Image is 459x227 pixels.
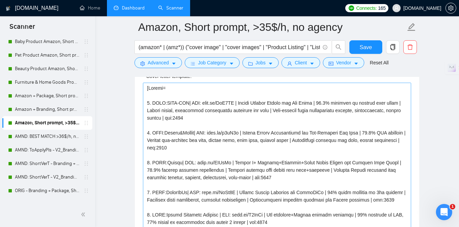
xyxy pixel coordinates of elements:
[15,89,79,103] a: Amazon + Package, Short prompt, >35$/h, no agency
[15,170,79,184] a: AMND: ShortVerT - V2_Branding, Short Prompt, >36$/h, no agency
[158,5,183,11] a: searchScanner
[84,107,89,112] span: holder
[84,120,89,126] span: holder
[248,61,253,66] span: folder
[171,61,176,66] span: caret-down
[80,5,100,11] a: homeHome
[446,5,456,11] span: setting
[84,147,89,153] span: holder
[354,61,359,66] span: caret-down
[360,43,372,51] span: Save
[84,134,89,139] span: holder
[4,22,40,36] span: Scanner
[323,57,364,68] button: idcardVendorcaret-down
[15,143,79,157] a: AMND: ToApplyPls - V2_Branding, Short Prompt, >36$/h, no agency
[15,157,79,170] a: AMND: ShortVerT - Branding + Package, Short Prompt, >36$/h, no agency
[407,23,416,32] span: edit
[185,57,239,68] button: barsJob Categorycaret-down
[332,44,345,50] span: search
[445,5,456,11] a: setting
[84,93,89,99] span: holder
[15,198,79,211] a: ORIG - V2_Branding, Short Prompt, >36$/h, no agency
[450,204,455,209] span: 1
[114,5,145,11] a: dashboardDashboard
[256,59,266,66] span: Jobs
[386,40,400,54] button: copy
[198,59,226,66] span: Job Category
[15,184,79,198] a: ORIG - Branding + Package, Short Prompt, >36$/h, no agency
[15,35,79,48] a: Baby Product Amazon, Short prompt, >35$/h, no agency
[287,61,292,66] span: user
[84,80,89,85] span: holder
[436,204,452,220] iframe: Intercom live chat
[15,76,79,89] a: Furniture & Home Goods Product Amazon, Short prompt, >35$/h, no agency
[139,43,320,51] input: Search Freelance Jobs...
[445,3,456,14] button: setting
[81,211,88,218] span: double-left
[323,45,327,49] span: info-circle
[332,40,345,54] button: search
[84,53,89,58] span: holder
[229,61,234,66] span: caret-down
[6,3,11,14] img: logo
[15,130,79,143] a: AMND: BEST MATCH >36$/h, no agency
[356,4,377,12] span: Connects:
[15,116,79,130] a: Amazon, Short prompt, >35$/h, no agency
[15,103,79,116] a: Amazon + Branding, Short prompt, >35$/h, no agency
[15,48,79,62] a: Pet Product Amazon, Short prompt, >35$/h, no agency
[190,61,195,66] span: bars
[242,57,279,68] button: folderJobscaret-down
[310,61,314,66] span: caret-down
[15,62,79,76] a: Beauty Product Amazon, Short prompt, >35$/h, no agency
[281,57,320,68] button: userClientcaret-down
[148,59,169,66] span: Advanced
[84,39,89,44] span: holder
[404,44,417,50] span: delete
[403,40,417,54] button: delete
[349,5,354,11] img: upwork-logo.png
[138,19,406,36] input: Scanner name...
[295,59,307,66] span: Client
[84,174,89,180] span: holder
[394,6,399,11] span: user
[84,66,89,71] span: holder
[84,188,89,193] span: holder
[134,57,182,68] button: settingAdvancedcaret-down
[336,59,351,66] span: Vendor
[370,59,388,66] a: Reset All
[140,61,145,66] span: setting
[378,4,386,12] span: 165
[329,61,333,66] span: idcard
[268,61,273,66] span: caret-down
[84,161,89,166] span: holder
[349,40,382,54] button: Save
[84,202,89,207] span: holder
[386,44,399,50] span: copy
